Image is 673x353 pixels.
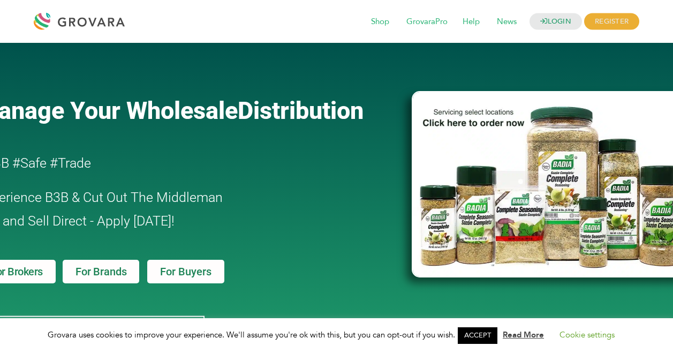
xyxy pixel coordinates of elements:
[584,13,639,30] span: REGISTER
[559,329,615,340] a: Cookie settings
[399,16,455,28] a: GrovaraPro
[399,12,455,32] span: GrovaraPro
[364,12,397,32] span: Shop
[458,327,497,344] a: ACCEPT
[238,96,364,125] span: Distribution
[160,266,211,277] span: For Buyers
[75,266,126,277] span: For Brands
[48,329,625,340] span: Grovara uses cookies to improve your experience. We'll assume you're ok with this, but you can op...
[530,13,582,30] a: LOGIN
[489,16,524,28] a: News
[455,16,487,28] a: Help
[147,260,224,283] a: For Buyers
[455,12,487,32] span: Help
[503,329,544,340] a: Read More
[63,260,139,283] a: For Brands
[364,16,397,28] a: Shop
[489,12,524,32] span: News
